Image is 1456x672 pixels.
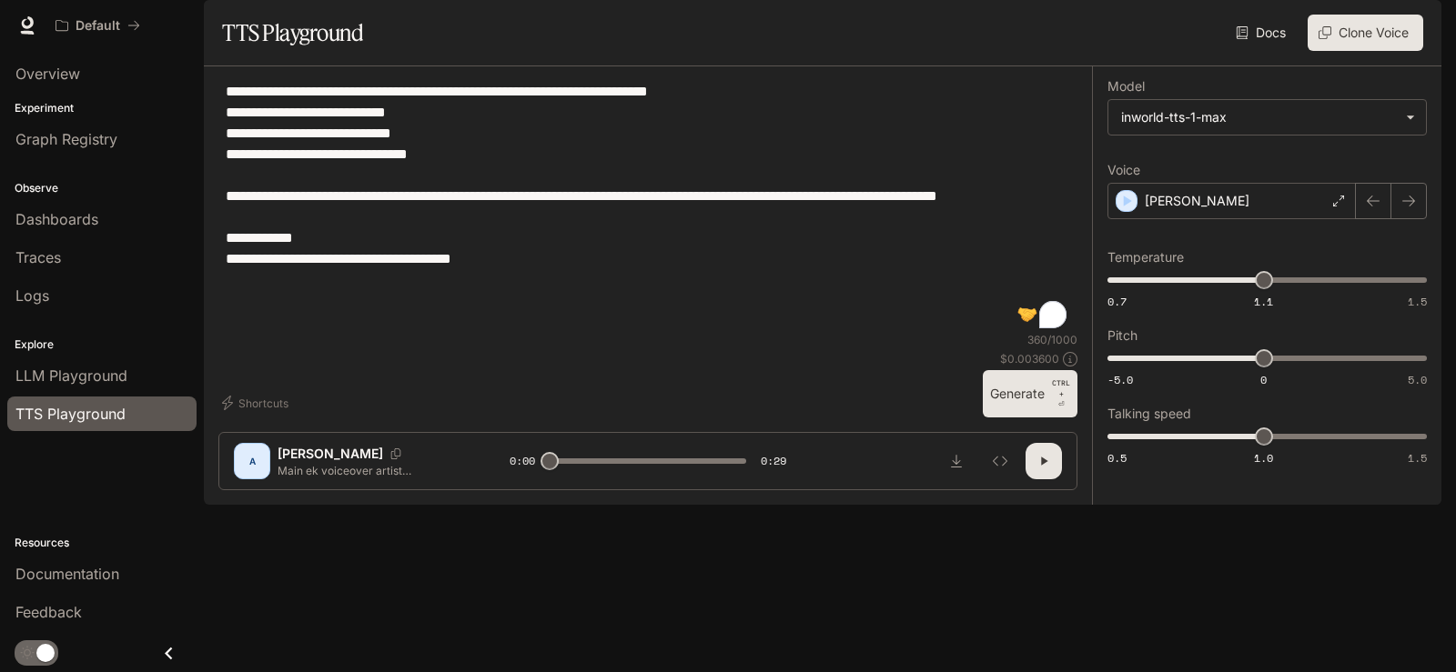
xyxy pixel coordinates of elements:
[1107,294,1127,309] span: 0.7
[1408,372,1427,387] span: 5.0
[47,7,148,44] button: All workspaces
[761,452,786,470] span: 0:29
[1107,329,1137,342] p: Pitch
[1121,108,1397,126] div: inworld-tts-1-max
[1107,164,1140,176] p: Voice
[1107,251,1184,264] p: Temperature
[238,446,267,476] div: A
[218,388,296,417] button: Shortcuts
[1052,377,1070,399] p: CTRL +
[983,370,1077,417] button: GenerateCTRL +⏎
[510,452,535,470] span: 0:00
[1052,377,1070,410] p: ⏎
[226,81,1070,332] textarea: To enrich screen reader interactions, please activate Accessibility in Grammarly extension settings
[1260,372,1267,387] span: 0
[1107,372,1133,387] span: -5.0
[1408,294,1427,309] span: 1.5
[938,443,975,479] button: Download audio
[76,18,120,34] p: Default
[1107,80,1145,93] p: Model
[1408,450,1427,466] span: 1.5
[383,448,409,459] button: Copy Voice ID
[1107,450,1127,466] span: 0.5
[1108,100,1426,135] div: inworld-tts-1-max
[1308,15,1423,51] button: Clone Voice
[1254,450,1273,466] span: 1.0
[222,15,363,51] h1: TTS Playground
[1145,192,1249,210] p: [PERSON_NAME]
[278,445,383,463] p: [PERSON_NAME]
[278,463,466,478] p: Main ek voiceover artist [PERSON_NAME] jo ye long-form recordings kar sake. Average length: 15-25...
[1107,407,1191,420] p: Talking speed
[982,443,1018,479] button: Inspect
[1232,15,1293,51] a: Docs
[1254,294,1273,309] span: 1.1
